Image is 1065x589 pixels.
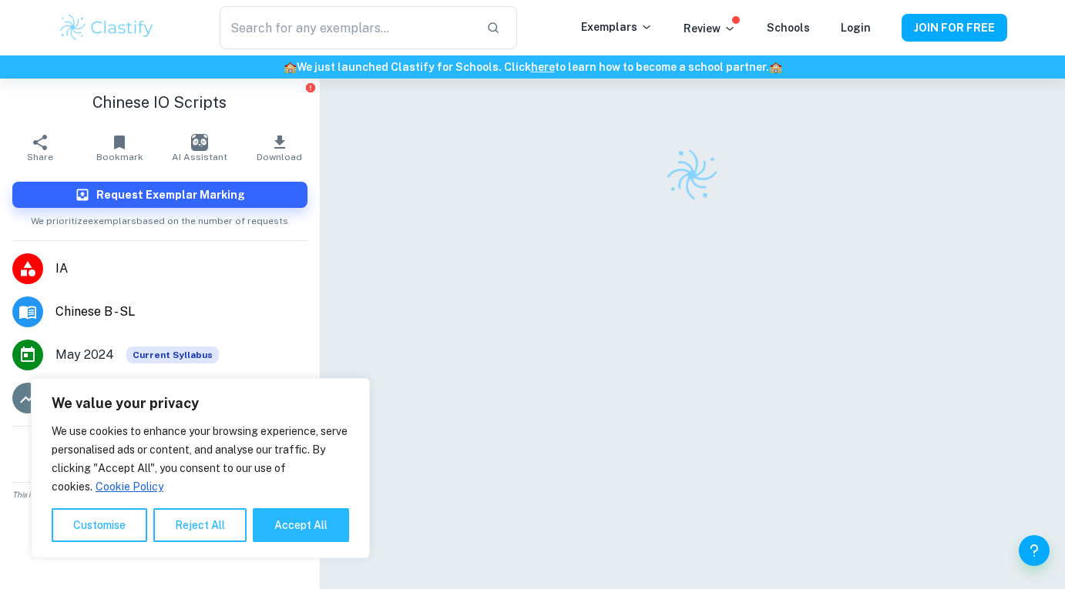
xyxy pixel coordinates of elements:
span: Bookmark [96,152,143,162]
button: Download [240,126,320,169]
span: We prioritize exemplars based on the number of requests [31,208,288,228]
button: Request Exemplar Marking [12,182,307,208]
button: Accept All [253,508,349,542]
p: Review [684,20,736,37]
button: JOIN FOR FREE [902,14,1007,42]
h1: Chinese IO Scripts [12,91,307,114]
div: This exemplar is based on the current syllabus. Feel free to refer to it for inspiration/ideas wh... [126,346,219,363]
span: Chinese B - SL [55,303,307,321]
img: AI Assistant [191,134,208,151]
h6: We just launched Clastify for Schools. Click to learn how to become a school partner. [3,59,1062,75]
span: May 2024 [55,346,114,364]
div: We value your privacy [31,378,370,558]
span: IA [55,259,307,278]
span: Share [27,152,53,162]
span: 🏫 [769,61,782,73]
button: Reject All [153,508,247,542]
p: We value your privacy [52,394,349,413]
span: 🏫 [284,61,297,73]
a: Cookie Policy [95,480,164,494]
span: Current Syllabus [126,346,219,363]
p: We use cookies to enhance your browsing experience, serve personalised ads or content, and analys... [52,422,349,496]
img: Clastify logo [58,12,156,43]
a: here [531,61,555,73]
button: Help and Feedback [1019,535,1050,566]
img: Clastify logo [660,143,724,206]
a: Login [841,22,871,34]
button: Report issue [305,82,317,93]
button: Customise [52,508,147,542]
h6: Request Exemplar Marking [96,186,245,203]
button: AI Assistant [160,126,240,169]
span: This is an example of past student work. Do not copy or submit as your own. Use to understand the... [6,489,314,512]
input: Search for any exemplars... [220,6,474,49]
span: AI Assistant [172,152,227,162]
p: Exemplars [581,18,653,35]
button: Bookmark [80,126,160,169]
a: Schools [767,22,810,34]
span: Download [257,152,302,162]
